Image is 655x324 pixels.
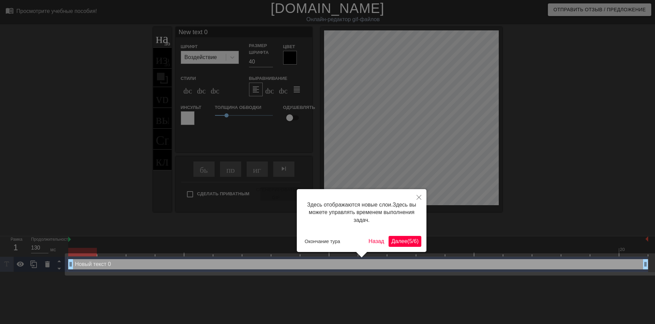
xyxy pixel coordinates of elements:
ya-tr-span: Назад [368,238,384,244]
ya-tr-span: ) [417,238,419,244]
button: Назад [366,236,387,247]
ya-tr-span: 6 [414,238,417,244]
ya-tr-span: ( [407,238,409,244]
ya-tr-span: 5 [409,238,412,244]
button: Окончание тура [302,236,343,246]
ya-tr-span: / [412,238,413,244]
ya-tr-span: Здесь вы можете управлять временем выполнения задач. [309,202,416,223]
button: Далее [389,236,421,247]
button: Закрыть [411,189,426,205]
ya-tr-span: Здесь отображаются новые слои. [307,202,393,208]
ya-tr-span: Далее [391,238,407,244]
